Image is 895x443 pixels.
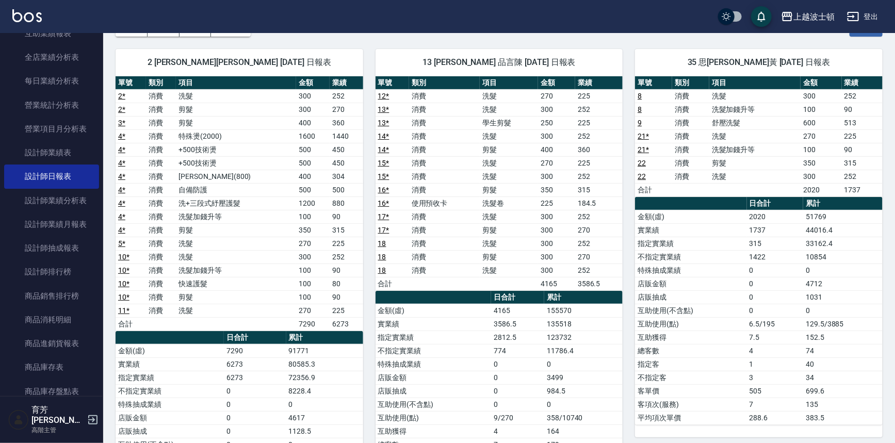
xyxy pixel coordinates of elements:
td: 225 [330,237,363,250]
td: 360 [330,116,363,129]
td: 270 [330,103,363,116]
td: 350 [538,183,575,196]
td: 91771 [286,344,363,357]
td: 合計 [116,317,146,331]
td: 金額(虛) [635,210,746,223]
th: 類別 [409,76,480,90]
td: 300 [801,170,841,183]
td: 特殊抽成業績 [376,357,492,371]
th: 業績 [330,76,363,90]
a: 設計師業績分析表 [4,189,99,212]
td: 消費 [409,156,480,170]
td: 6273 [224,357,286,371]
td: 互助獲得 [635,331,746,344]
td: 消費 [146,196,176,210]
td: 270 [575,250,623,264]
td: 4165 [538,277,575,290]
td: 250 [538,116,575,129]
td: 指定實業績 [376,331,492,344]
td: 300 [801,89,841,103]
td: 270 [538,89,575,103]
th: 累計 [803,197,883,210]
td: 2020 [747,210,804,223]
th: 單號 [635,76,672,90]
td: 洗+三段式紓壓護髮 [176,196,296,210]
td: 使用預收卡 [409,196,480,210]
td: 40 [803,357,883,371]
a: 每日業績分析表 [4,69,99,93]
td: 消費 [146,250,176,264]
td: 225 [575,89,623,103]
td: 1 [747,357,804,371]
span: 35 思[PERSON_NAME]黃 [DATE] 日報表 [647,57,870,68]
td: 315 [330,223,363,237]
td: 225 [842,129,883,143]
td: 500 [296,156,330,170]
td: 1422 [747,250,804,264]
td: +500技術燙 [176,143,296,156]
td: 300 [296,250,330,264]
td: 消費 [409,210,480,223]
td: 消費 [146,264,176,277]
a: 設計師業績月報表 [4,212,99,236]
td: 0 [286,398,363,411]
th: 單號 [376,76,409,90]
td: 400 [296,170,330,183]
th: 項目 [709,76,801,90]
th: 日合計 [747,197,804,210]
td: 252 [575,129,623,143]
td: 300 [296,103,330,116]
th: 項目 [176,76,296,90]
td: 0 [224,384,286,398]
span: 13 [PERSON_NAME] 品言陳 [DATE] 日報表 [388,57,611,68]
td: 304 [330,170,363,183]
td: 10854 [803,250,883,264]
td: 消費 [409,183,480,196]
td: 特殊抽成業績 [116,398,224,411]
td: 消費 [146,210,176,223]
td: 消費 [409,237,480,250]
td: 洗髮 [480,170,538,183]
td: 消費 [146,304,176,317]
td: 0 [803,264,883,277]
td: 6273 [330,317,363,331]
td: 90 [842,103,883,116]
td: 實業績 [376,317,492,331]
td: 洗髮 [176,304,296,317]
a: 22 [638,172,646,181]
td: 消費 [409,223,480,237]
td: 消費 [146,103,176,116]
td: 消費 [146,170,176,183]
td: 消費 [146,143,176,156]
td: 3586.5 [575,277,623,290]
td: 3 [747,371,804,384]
a: 商品銷售排行榜 [4,284,99,308]
td: 店販金額 [635,277,746,290]
td: 互助使用(不含點) [635,304,746,317]
td: 快速護髮 [176,277,296,290]
td: 225 [538,196,575,210]
td: 學生剪髮 [480,116,538,129]
td: 消費 [672,103,709,116]
td: 1737 [747,223,804,237]
td: 消費 [672,156,709,170]
td: 總客數 [635,344,746,357]
table: a dense table [635,76,883,197]
td: 店販抽成 [635,290,746,304]
td: 152.5 [803,331,883,344]
td: 100 [296,290,330,304]
p: 高階主管 [31,425,84,435]
td: 315 [575,183,623,196]
td: 400 [296,116,330,129]
td: 252 [575,210,623,223]
td: 300 [538,250,575,264]
td: 剪髮 [176,116,296,129]
button: save [751,6,772,27]
td: 7290 [224,344,286,357]
td: 金額(虛) [116,344,224,357]
td: 7.5 [747,331,804,344]
td: 252 [330,250,363,264]
td: 270 [296,237,330,250]
td: 90 [330,210,363,223]
td: 剪髮 [480,143,538,156]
